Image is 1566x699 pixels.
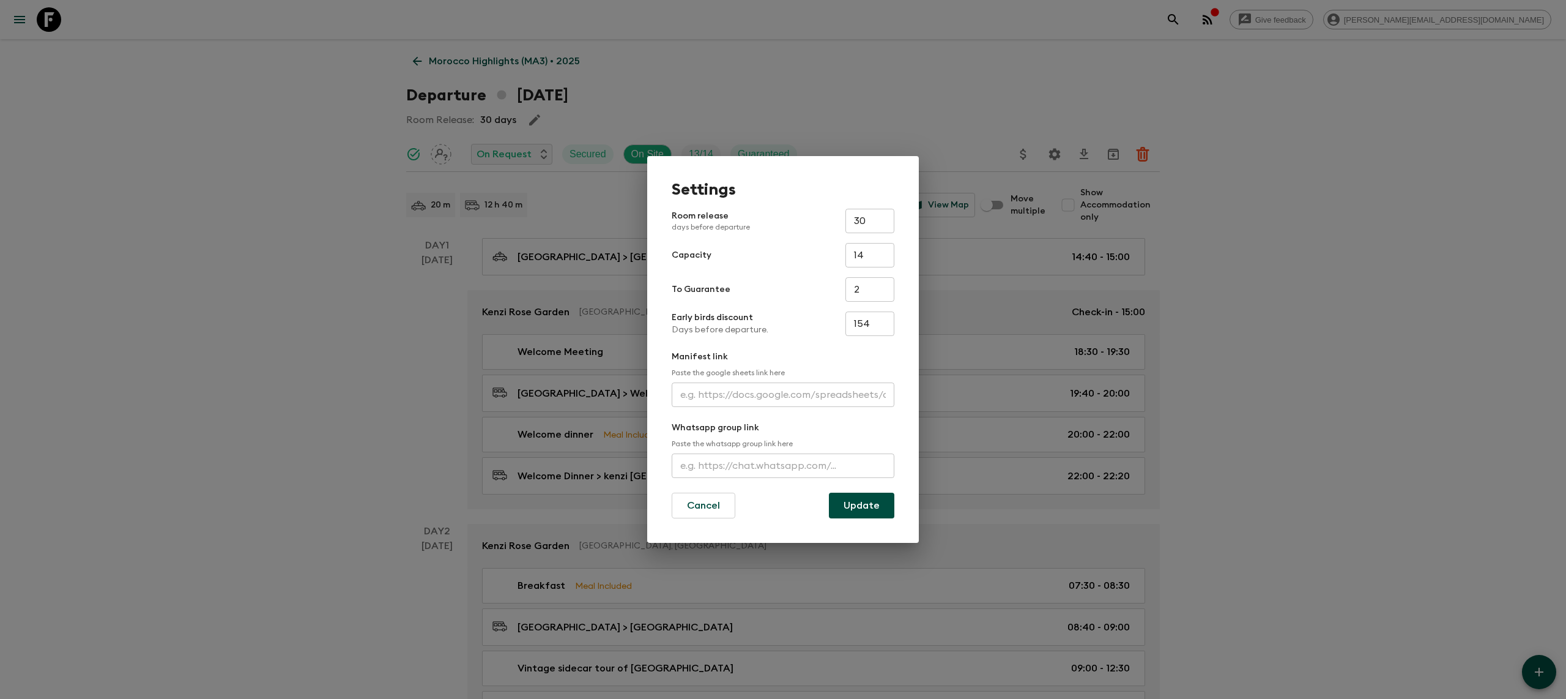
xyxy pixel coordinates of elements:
[672,422,894,434] p: Whatsapp group link
[672,249,711,261] p: Capacity
[672,222,750,232] p: days before departure
[845,243,894,267] input: e.g. 14
[672,283,730,296] p: To Guarantee
[672,454,894,478] input: e.g. https://chat.whatsapp.com/...
[829,493,894,518] button: Update
[672,324,768,336] p: Days before departure.
[672,312,768,324] p: Early birds discount
[672,210,750,232] p: Room release
[672,351,894,363] p: Manifest link
[672,368,894,378] p: Paste the google sheets link here
[672,493,735,518] button: Cancel
[845,277,894,302] input: e.g. 4
[845,312,894,336] input: e.g. 180
[672,181,894,199] h1: Settings
[672,383,894,407] input: e.g. https://docs.google.com/spreadsheets/d/1P7Zz9v8J0vXy1Q/edit#gid=0
[672,439,894,449] p: Paste the whatsapp group link here
[845,209,894,233] input: e.g. 30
